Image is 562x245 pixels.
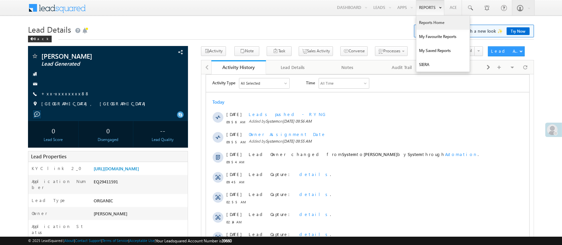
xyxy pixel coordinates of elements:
[48,157,285,163] div: .
[11,25,33,31] div: Today
[41,61,141,67] span: Lead Generated
[28,238,232,244] span: © 2025 LeadSquared | | | | |
[28,36,52,42] div: Back
[25,145,45,151] span: 02:14 AM
[25,157,40,163] span: [DATE]
[129,238,155,243] a: Acceptable Use
[25,77,40,83] span: [DATE]
[28,35,55,41] a: Back
[416,30,470,44] a: My Favourite Reports
[102,238,128,243] a: Terms of Service
[48,64,285,70] span: Added by on
[25,85,45,91] span: 09:54 AM
[38,4,88,14] div: All Selected
[40,6,59,12] div: All Selected
[222,238,232,243] span: 39660
[11,4,34,14] span: Activity Type
[32,165,86,171] label: KYC link 2_0
[94,166,139,171] a: [URL][DOMAIN_NAME]
[299,46,333,56] button: Sales Activity
[48,137,93,143] span: Lead Capture:
[48,177,93,183] span: Lead Capture:
[98,177,129,183] span: details
[25,165,45,171] span: 02:14 AM
[271,63,315,71] div: Lead Details
[156,238,232,243] span: Your Leadsquared Account Number is
[25,185,45,191] span: 02:10 AM
[31,153,66,160] span: Lead Properties
[416,44,470,58] a: My Saved Reports
[41,91,90,96] a: +xx-xxxxxxxx88
[141,77,156,83] span: System
[488,46,525,56] button: Lead Actions
[163,77,196,83] span: [PERSON_NAME]
[491,48,519,54] div: Lead Actions
[25,57,40,63] span: [DATE]
[48,197,285,203] div: .
[84,137,131,143] div: Disengaged
[416,16,470,30] a: Reports Home
[82,64,111,69] span: [DATE] 09:55 AM
[380,63,424,71] div: Audit Trail
[32,197,66,203] label: Lead Type
[375,60,430,74] a: Audit Trail
[25,45,45,51] span: 09:56 AM
[94,211,127,216] span: [PERSON_NAME]
[216,64,261,70] div: Activity History
[48,44,285,50] span: Added by on
[25,125,45,131] span: 02:55 AM
[25,137,40,143] span: [DATE]
[32,223,86,235] label: Application Status
[92,178,188,188] div: EQ29411591
[48,97,285,103] div: .
[105,4,114,14] span: Time
[84,124,131,137] div: 0
[207,77,221,83] span: System
[25,65,45,71] span: 09:55 AM
[25,197,40,203] span: [DATE]
[92,197,188,207] div: ORGANIC
[119,6,133,12] div: All Time
[507,27,530,35] a: Try Now
[65,44,77,49] span: System
[41,101,149,107] span: [GEOGRAPHIC_DATA], [GEOGRAPHIC_DATA]
[48,37,125,43] span: Leads pushed - RYNG
[266,60,321,74] a: Lead Details
[25,105,45,111] span: 09:45 AM
[32,178,86,190] label: Application Number
[320,60,375,74] a: Notes
[65,64,77,69] span: System
[48,97,93,103] span: Lead Capture:
[48,77,278,83] span: Lead Owner changed from to by through .
[48,137,285,143] div: .
[48,117,93,123] span: Lead Capture:
[418,28,530,34] span: Faster 🚀 Lead Details with a new look ✨
[340,46,368,56] button: Converse
[25,205,45,211] span: 02:10 AM
[32,210,47,216] label: Owner
[98,137,129,143] span: details
[139,124,186,137] div: --
[28,24,71,35] span: Lead Details
[267,46,292,56] button: Task
[82,44,111,49] span: [DATE] 09:56 AM
[383,48,400,53] span: Processes
[25,37,40,43] span: [DATE]
[244,77,277,83] span: Automation
[25,117,40,123] span: [DATE]
[64,238,74,243] a: About
[453,48,472,54] span: Send Email
[98,97,129,103] span: details
[211,60,266,74] a: Activity History
[326,63,369,71] div: Notes
[234,46,259,56] button: Note
[30,137,77,143] div: Lead Score
[375,46,408,56] button: Processes
[416,58,470,72] a: SIERA
[139,137,186,143] div: Lead Quality
[98,157,129,163] span: details
[98,197,129,203] span: details
[48,177,285,183] div: .
[25,97,40,103] span: [DATE]
[25,177,40,183] span: [DATE]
